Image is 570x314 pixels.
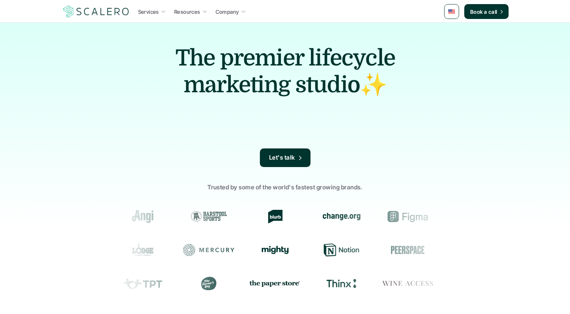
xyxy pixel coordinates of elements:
a: Book a call [464,4,509,19]
div: Barstool [183,210,235,223]
p: Resources [174,8,200,16]
img: the paper store [249,279,301,288]
p: Services [138,8,159,16]
div: The Farmer's Dog [183,277,235,290]
div: Resy [448,243,500,257]
a: Scalero company logo [62,5,130,18]
a: Let's talk [260,148,311,167]
img: Scalero company logo [62,4,130,19]
p: Let's talk [269,153,295,163]
div: Notion [316,243,367,257]
div: Figma [382,210,433,223]
p: From strategy to execution, we bring deep expertise in top lifecycle marketing platforms—[DOMAIN_... [164,102,406,145]
div: Prose [448,277,500,290]
div: Thinx [316,277,367,290]
div: Mercury [183,243,235,257]
img: Groome [456,212,492,221]
div: change.org [316,210,367,223]
p: Company [216,8,239,16]
div: Blurb [249,210,301,223]
p: Book a call [470,8,497,16]
div: Angi [117,210,168,223]
div: Teachers Pay Teachers [117,277,168,290]
div: Wine Access [382,277,433,290]
div: Mighty Networks [249,246,301,254]
h1: The premier lifecycle marketing studio✨ [155,45,415,98]
div: Lodge Cast Iron [117,243,168,257]
div: Peerspace [382,243,433,257]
